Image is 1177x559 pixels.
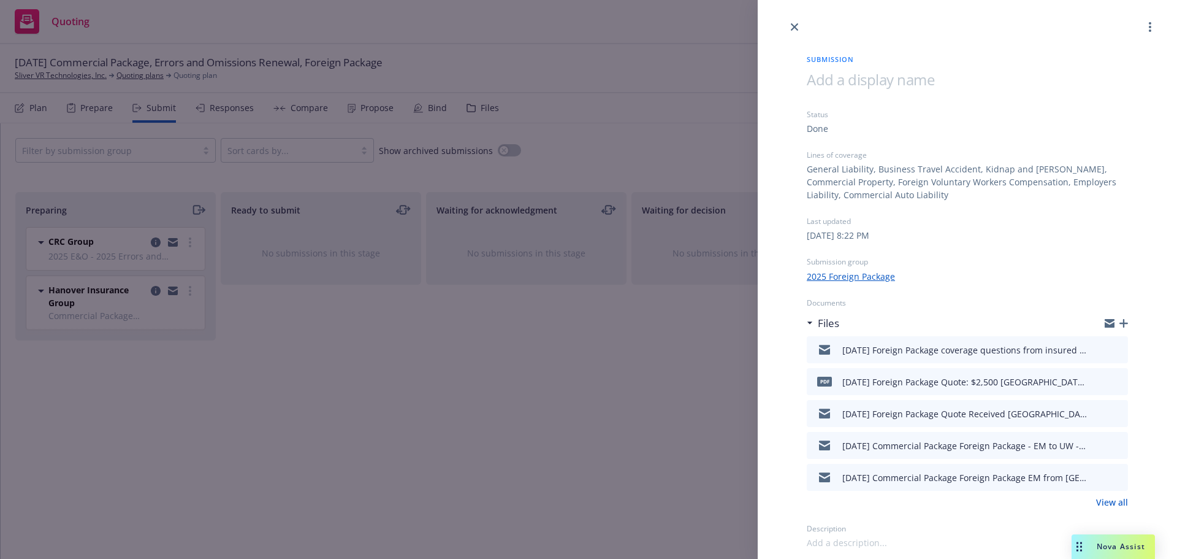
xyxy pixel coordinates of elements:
a: more [1143,20,1157,34]
button: preview file [1112,342,1123,357]
a: close [787,20,802,34]
button: preview file [1112,470,1123,485]
div: [DATE] Foreign Package coverage questions from insured to UW.msg [842,344,1087,357]
div: [DATE] Foreign Package Quote Received [GEOGRAPHIC_DATA]msg [842,407,1087,420]
div: Documents [807,298,1128,308]
button: download file [1092,438,1102,453]
div: [DATE] Commercial Package Foreign Package - EM to UW - correct sales $21,500,000.msg [842,439,1087,452]
button: download file [1092,470,1102,485]
a: View all [1096,496,1128,509]
div: Done [807,122,828,135]
button: download file [1092,374,1102,389]
button: download file [1092,342,1102,357]
span: pdf [817,377,832,386]
div: Files [807,315,839,331]
div: Status [807,109,1128,120]
div: General Liability, Business Travel Accident, Kidnap and [PERSON_NAME], Commercial Property, Forei... [807,163,1128,201]
a: 2025 Foreign Package [807,270,895,283]
h3: Files [818,315,839,331]
div: Submission group [807,256,1128,267]
button: preview file [1112,374,1123,389]
button: Nova Assist [1072,534,1155,559]
button: preview file [1112,406,1123,421]
div: Last updated [807,216,1128,226]
div: [DATE] 8:22 PM [807,229,869,242]
span: Submission [807,54,1128,64]
div: Description [807,523,1128,534]
button: download file [1092,406,1102,421]
div: [DATE] Commercial Package Foreign Package EM from [GEOGRAPHIC_DATA] requesting confirmation of sa... [842,471,1087,484]
div: Lines of coverage [807,150,1128,160]
div: Drag to move [1072,534,1087,559]
button: preview file [1112,438,1123,453]
div: [DATE] Foreign Package Quote: $2,500 [GEOGRAPHIC_DATA]pdf [842,376,1087,388]
span: Nova Assist [1097,541,1145,552]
